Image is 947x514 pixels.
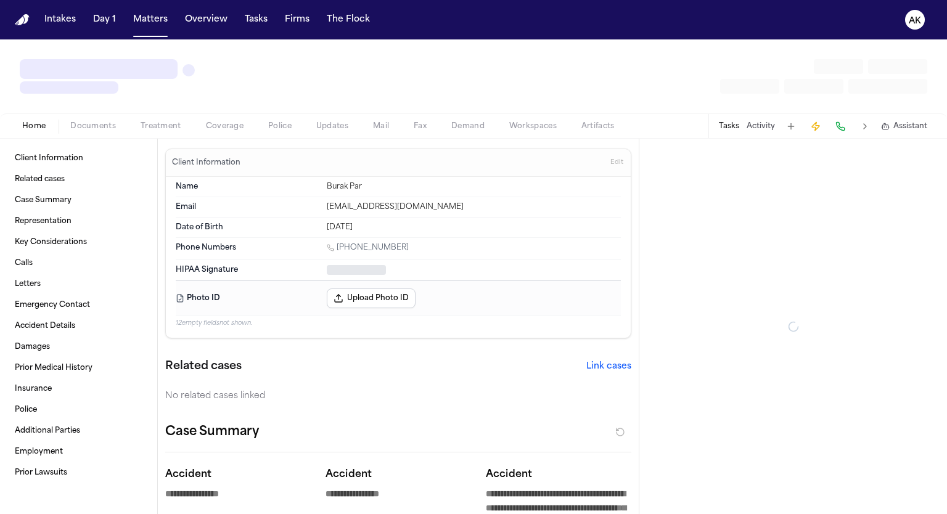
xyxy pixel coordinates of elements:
a: Case Summary [10,190,147,210]
button: Link cases [586,361,631,373]
span: Artifacts [581,121,615,131]
a: Employment [10,442,147,462]
a: Call 1 (216) 699-4649 [327,243,409,253]
a: Related cases [10,169,147,189]
button: Overview [180,9,232,31]
span: Demand [451,121,485,131]
h2: Related cases [165,358,242,375]
div: Burak Par [327,182,621,192]
div: No related cases linked [165,390,631,402]
button: Assistant [881,121,927,131]
span: Phone Numbers [176,243,236,253]
div: [DATE] [327,222,621,232]
span: Home [22,121,46,131]
img: Finch Logo [15,14,30,26]
span: Police [268,121,292,131]
a: Calls [10,253,147,273]
a: Accident Details [10,316,147,336]
button: Edit [607,153,627,173]
span: Mail [373,121,389,131]
span: Documents [70,121,116,131]
p: 12 empty fields not shown. [176,319,621,328]
button: Add Task [782,118,800,135]
dt: Date of Birth [176,222,319,232]
div: [EMAIL_ADDRESS][DOMAIN_NAME] [327,202,621,212]
button: Tasks [240,9,273,31]
a: Letters [10,274,147,294]
p: Accident [165,467,311,482]
span: Edit [610,158,623,167]
button: Upload Photo ID [327,288,416,308]
a: Representation [10,211,147,231]
dt: Name [176,182,319,192]
a: Damages [10,337,147,357]
button: Intakes [39,9,81,31]
a: Prior Medical History [10,358,147,378]
p: Accident [326,467,471,482]
button: Activity [747,121,775,131]
span: Assistant [893,121,927,131]
button: Matters [128,9,173,31]
h3: Client Information [170,158,243,168]
span: Updates [316,121,348,131]
a: Key Considerations [10,232,147,252]
button: Create Immediate Task [807,118,824,135]
dt: Email [176,202,319,212]
span: Treatment [141,121,181,131]
span: Fax [414,121,427,131]
h2: Case Summary [165,422,259,442]
button: Make a Call [832,118,849,135]
button: Tasks [719,121,739,131]
a: Insurance [10,379,147,399]
dt: Photo ID [176,288,319,308]
a: Home [15,14,30,26]
a: Prior Lawsuits [10,463,147,483]
button: Firms [280,9,314,31]
a: Emergency Contact [10,295,147,315]
a: Police [10,400,147,420]
a: Additional Parties [10,421,147,441]
a: Client Information [10,149,147,168]
dt: HIPAA Signature [176,265,319,275]
button: Day 1 [88,9,121,31]
span: Workspaces [509,121,557,131]
button: The Flock [322,9,375,31]
span: Coverage [206,121,244,131]
p: Accident [486,467,631,482]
